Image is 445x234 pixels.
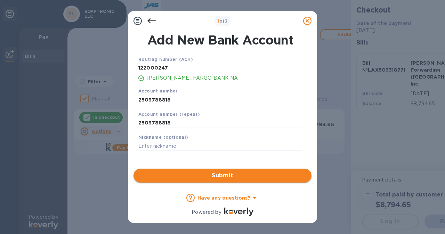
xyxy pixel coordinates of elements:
b: of 3 [217,18,228,24]
input: Enter account number [138,118,302,128]
b: Nickname (optional) [138,135,188,140]
b: Routing number (ACH) [138,57,193,62]
button: Submit [133,169,311,183]
p: [PERSON_NAME] FARGO BANK NA [147,74,302,82]
input: Enter account number [138,95,302,105]
input: Enter nickname [138,141,302,151]
span: Submit [139,171,306,180]
img: Logo [224,208,253,216]
b: Account number (repeat) [138,112,200,117]
p: Powered by [192,209,221,216]
h1: Add New Bank Account [134,33,307,47]
span: 1 [217,18,219,24]
b: Have any questions? [197,195,251,201]
b: Account number [138,88,178,94]
input: Enter routing number [138,63,302,73]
